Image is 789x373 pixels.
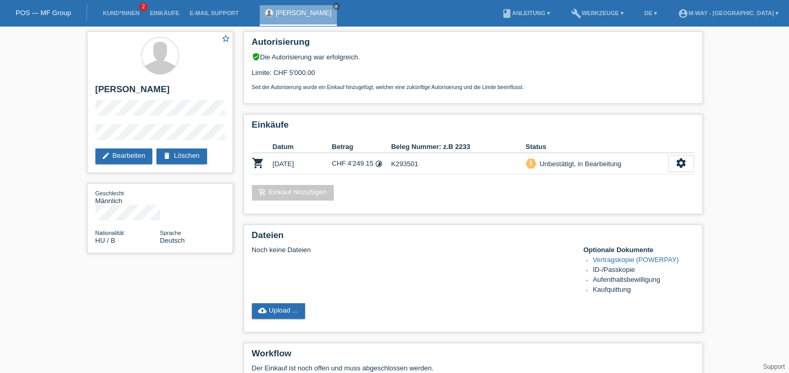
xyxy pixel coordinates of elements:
a: Support [763,363,785,370]
h2: Workflow [252,349,694,364]
a: close [333,3,340,10]
a: Einkäufe [144,10,184,16]
i: add_shopping_cart [258,188,266,196]
div: Männlich [95,189,160,205]
li: Aufenthaltsbewilligung [593,276,694,285]
h2: Einkäufe [252,120,694,135]
i: account_circle [678,8,688,19]
i: cloud_upload [258,306,266,315]
a: deleteLöschen [156,148,207,164]
span: Sprache [160,230,181,236]
a: POS — MF Group [16,9,71,17]
li: Kaufquittung [593,285,694,295]
span: Nationalität [95,230,124,236]
td: CHF 4'249.15 [332,153,391,175]
i: priority_high [527,159,535,167]
p: Der Einkauf ist noch offen und muss abgeschlossen werden. [252,364,694,372]
a: account_circlem-way - [GEOGRAPHIC_DATA] ▾ [673,10,784,16]
i: Fixe Raten (36 Raten) [375,160,383,168]
div: Noch keine Dateien [252,246,570,254]
div: Unbestätigt, in Bearbeitung [537,158,622,169]
i: POSP00027983 [252,157,264,169]
th: Beleg Nummer: z.B 2233 [391,141,526,153]
h4: Optionale Dokumente [584,246,694,254]
a: bookAnleitung ▾ [496,10,555,16]
h2: Autorisierung [252,37,694,53]
a: editBearbeiten [95,148,153,164]
i: star_border [221,34,230,43]
td: K293501 [391,153,526,175]
th: Betrag [332,141,391,153]
div: Limite: CHF 5'000.00 [252,61,694,90]
span: Geschlecht [95,190,124,196]
h2: [PERSON_NAME] [95,84,225,100]
span: Deutsch [160,237,185,244]
i: verified_user [252,53,260,61]
li: ID-/Passkopie [593,266,694,276]
i: build [571,8,581,19]
div: Die Autorisierung war erfolgreich. [252,53,694,61]
a: cloud_uploadUpload ... [252,303,306,319]
a: DE ▾ [639,10,662,16]
h2: Dateien [252,230,694,246]
a: add_shopping_cartEinkauf hinzufügen [252,185,334,201]
a: Vertragskopie (POWERPAY) [593,256,679,264]
a: buildWerkzeuge ▾ [566,10,629,16]
a: Kund*innen [98,10,144,16]
span: 2 [139,3,148,11]
th: Status [526,141,668,153]
i: close [334,4,339,9]
a: [PERSON_NAME] [276,9,332,17]
i: book [502,8,512,19]
i: settings [675,157,687,169]
i: delete [163,152,171,160]
a: E-Mail Support [185,10,244,16]
th: Datum [273,141,332,153]
i: edit [102,152,110,160]
a: star_border [221,34,230,45]
p: Seit der Autorisierung wurde ein Einkauf hinzugefügt, welcher eine zukünftige Autorisierung und d... [252,84,694,90]
td: [DATE] [273,153,332,175]
span: Ungarn / B / 01.03.2016 [95,237,115,244]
